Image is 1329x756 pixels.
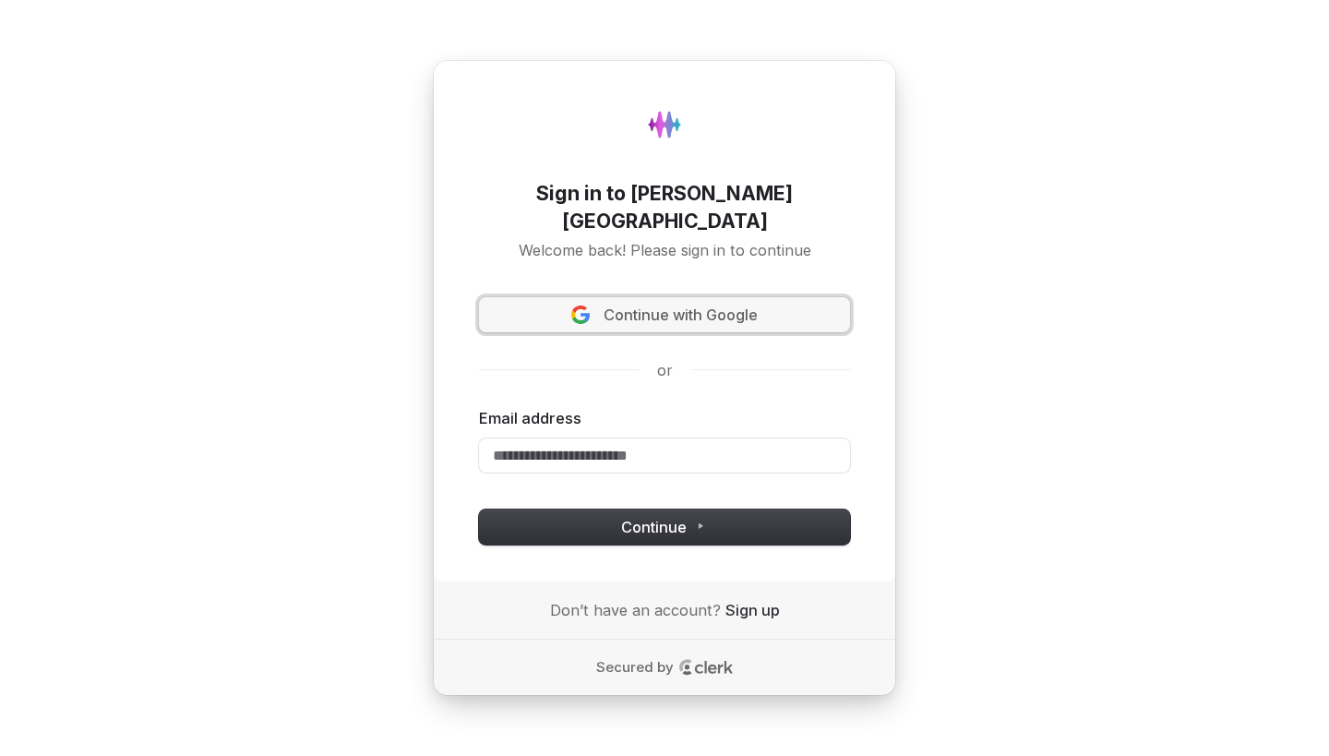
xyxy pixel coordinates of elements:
p: or [657,360,673,381]
a: Sign up [725,600,780,621]
label: Email address [479,408,581,429]
img: Sign in with Google [571,306,590,324]
button: Continue [479,510,850,545]
img: Hydee.ai [637,97,692,152]
h1: Sign in to [PERSON_NAME][GEOGRAPHIC_DATA] [479,180,850,235]
span: Don’t have an account? [550,600,721,621]
span: Continue with Google [604,305,758,326]
button: Sign in with GoogleContinue with Google [479,297,850,332]
p: Secured by [596,658,674,677]
a: Clerk logo [678,659,734,676]
span: Continue [621,517,708,538]
p: Welcome back! Please sign in to continue [479,240,850,261]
